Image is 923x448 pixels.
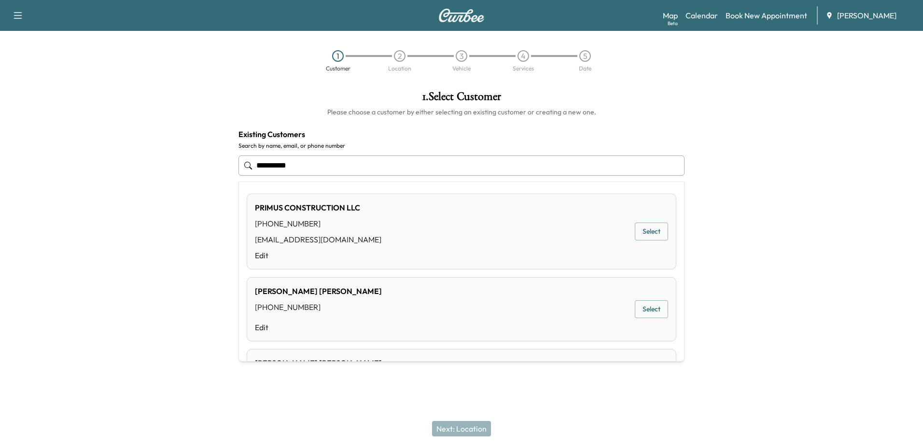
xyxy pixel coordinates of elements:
[388,66,411,71] div: Location
[513,66,534,71] div: Services
[394,50,406,62] div: 2
[456,50,467,62] div: 3
[255,322,382,333] a: Edit
[517,50,529,62] div: 4
[579,66,591,71] div: Date
[255,357,382,369] div: [PERSON_NAME] [PERSON_NAME]
[255,250,381,261] a: Edit
[255,202,381,213] div: PRIMUS CONSTRUCTION LLC
[663,10,678,21] a: MapBeta
[238,142,685,150] label: Search by name, email, or phone number
[255,218,381,229] div: [PHONE_NUMBER]
[635,223,668,240] button: Select
[238,128,685,140] h4: Existing Customers
[255,301,382,313] div: [PHONE_NUMBER]
[326,66,350,71] div: Customer
[255,285,382,297] div: [PERSON_NAME] [PERSON_NAME]
[452,66,471,71] div: Vehicle
[255,234,381,245] div: [EMAIL_ADDRESS][DOMAIN_NAME]
[579,50,591,62] div: 5
[332,50,344,62] div: 1
[238,91,685,107] h1: 1 . Select Customer
[668,20,678,27] div: Beta
[238,107,685,117] h6: Please choose a customer by either selecting an existing customer or creating a new one.
[438,9,485,22] img: Curbee Logo
[685,10,718,21] a: Calendar
[837,10,896,21] span: [PERSON_NAME]
[726,10,807,21] a: Book New Appointment
[635,300,668,318] button: Select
